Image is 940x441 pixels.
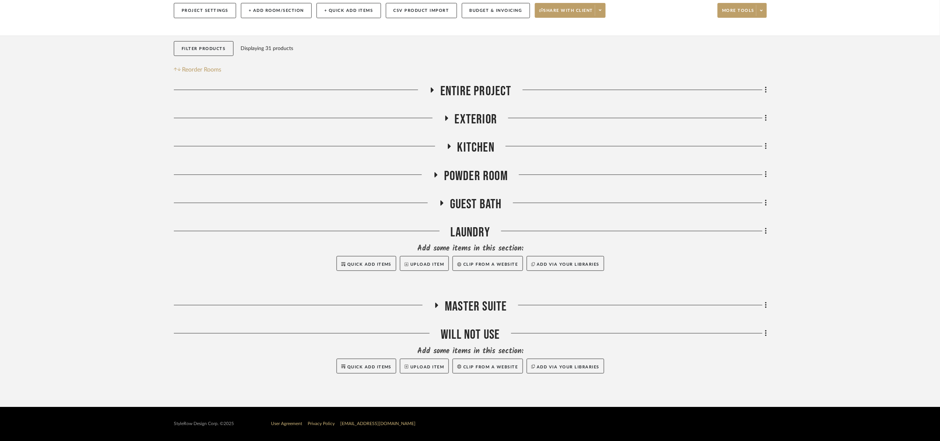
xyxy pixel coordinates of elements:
[337,359,397,374] button: Quick Add Items
[241,3,312,18] button: + Add Room/Section
[174,65,222,74] button: Reorder Rooms
[241,41,294,56] div: Displaying 31 products
[174,243,767,254] div: Add some items in this section:
[174,346,767,357] div: Add some items in this section:
[347,365,392,369] span: Quick Add Items
[182,65,222,74] span: Reorder Rooms
[174,421,234,427] div: StyleRow Design Corp. ©2025
[347,262,392,266] span: Quick Add Items
[445,299,507,315] span: Master Suite
[539,8,593,19] span: Share with client
[527,359,605,374] button: Add via your libraries
[308,421,335,426] a: Privacy Policy
[174,41,234,56] button: Filter Products
[337,256,397,271] button: Quick Add Items
[535,3,606,18] button: Share with client
[400,256,449,271] button: Upload Item
[722,8,754,19] span: More tools
[462,3,530,18] button: Budget & Invoicing
[271,421,302,426] a: User Agreement
[440,83,512,99] span: Entire Project
[317,3,381,18] button: + Quick Add Items
[453,359,523,374] button: Clip from a website
[527,256,605,271] button: Add via your libraries
[340,421,416,426] a: [EMAIL_ADDRESS][DOMAIN_NAME]
[174,3,236,18] button: Project Settings
[453,256,523,271] button: Clip from a website
[386,3,457,18] button: CSV Product Import
[450,196,502,212] span: Guest Bath
[457,140,494,156] span: Kitchen
[718,3,767,18] button: More tools
[444,168,508,184] span: Powder Room
[455,112,497,127] span: Exterior
[400,359,449,374] button: Upload Item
